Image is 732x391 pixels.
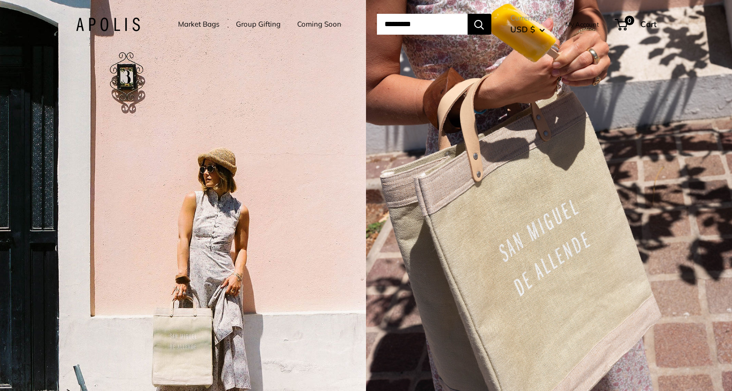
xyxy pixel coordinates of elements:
a: My Account [565,19,599,30]
span: Currency [510,11,545,25]
button: USD $ [510,22,545,37]
span: USD $ [510,24,535,34]
a: Group Gifting [236,18,281,31]
span: 0 [624,16,634,25]
span: Cart [640,19,657,29]
button: Search [468,14,491,35]
a: Coming Soon [297,18,341,31]
a: 0 Cart [616,17,657,32]
input: Search... [377,14,468,35]
img: Apolis [76,18,140,31]
a: Market Bags [178,18,219,31]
